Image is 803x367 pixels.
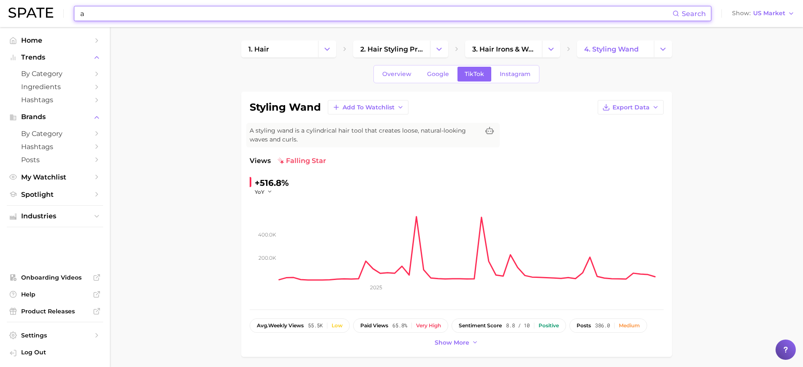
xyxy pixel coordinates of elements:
[654,41,672,57] button: Change Category
[257,323,304,329] span: weekly views
[21,190,89,198] span: Spotlight
[360,323,388,329] span: paid views
[577,323,591,329] span: posts
[619,323,640,329] div: Medium
[255,188,273,196] button: YoY
[595,323,610,329] span: 386.0
[7,329,103,342] a: Settings
[7,140,103,153] a: Hashtags
[506,323,530,329] span: 8.8 / 10
[7,153,103,166] a: Posts
[21,54,89,61] span: Trends
[21,332,89,339] span: Settings
[21,156,89,164] span: Posts
[7,127,103,140] a: by Category
[7,51,103,64] button: Trends
[7,210,103,223] button: Industries
[250,102,321,112] h1: styling wand
[21,307,89,315] span: Product Releases
[753,11,785,16] span: US Market
[7,80,103,93] a: Ingredients
[21,348,96,356] span: Log Out
[427,71,449,78] span: Google
[500,71,531,78] span: Instagram
[382,71,411,78] span: Overview
[539,323,559,329] div: Positive
[250,318,350,333] button: avg.weekly views55.5kLow
[472,45,535,53] span: 3. hair irons & wands
[433,337,481,348] button: Show more
[457,67,491,82] a: TikTok
[375,67,419,82] a: Overview
[416,323,441,329] div: Very high
[732,11,751,16] span: Show
[612,104,650,111] span: Export Data
[435,339,469,346] span: Show more
[7,34,103,47] a: Home
[248,45,269,53] span: 1. hair
[328,100,408,114] button: Add to Watchlist
[598,100,664,114] button: Export Data
[332,323,343,329] div: Low
[370,284,382,291] tspan: 2025
[7,111,103,123] button: Brands
[318,41,336,57] button: Change Category
[7,305,103,318] a: Product Releases
[465,41,542,57] a: 3. hair irons & wands
[7,271,103,284] a: Onboarding Videos
[353,41,430,57] a: 2. hair styling products
[308,323,323,329] span: 55.5k
[577,41,654,57] a: 4. styling wand
[79,6,672,21] input: Search here for a brand, industry, or ingredient
[241,41,318,57] a: 1. hair
[255,188,264,196] span: YoY
[257,322,268,329] abbr: average
[278,158,284,164] img: falling star
[7,93,103,106] a: Hashtags
[360,45,423,53] span: 2. hair styling products
[420,67,456,82] a: Google
[343,104,395,111] span: Add to Watchlist
[250,156,271,166] span: Views
[8,8,53,18] img: SPATE
[21,70,89,78] span: by Category
[259,255,276,261] tspan: 200.0k
[21,173,89,181] span: My Watchlist
[493,67,538,82] a: Instagram
[682,10,706,18] span: Search
[730,8,797,19] button: ShowUS Market
[430,41,448,57] button: Change Category
[7,288,103,301] a: Help
[21,274,89,281] span: Onboarding Videos
[250,126,479,144] span: A styling wand is a cylindrical hair tool that creates loose, natural-looking waves and curls.
[21,83,89,91] span: Ingredients
[459,323,502,329] span: sentiment score
[21,212,89,220] span: Industries
[569,318,647,333] button: posts386.0Medium
[21,291,89,298] span: Help
[542,41,560,57] button: Change Category
[21,36,89,44] span: Home
[278,156,326,166] span: falling star
[452,318,566,333] button: sentiment score8.8 / 10Positive
[392,323,407,329] span: 65.8%
[7,346,103,360] a: Log out. Currently logged in with e-mail cyndi.hua@unilever.com.
[21,113,89,121] span: Brands
[584,45,639,53] span: 4. styling wand
[465,71,484,78] span: TikTok
[21,143,89,151] span: Hashtags
[353,318,448,333] button: paid views65.8%Very high
[258,231,276,238] tspan: 400.0k
[7,67,103,80] a: by Category
[255,176,289,190] div: +516.8%
[7,171,103,184] a: My Watchlist
[21,96,89,104] span: Hashtags
[21,130,89,138] span: by Category
[7,188,103,201] a: Spotlight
